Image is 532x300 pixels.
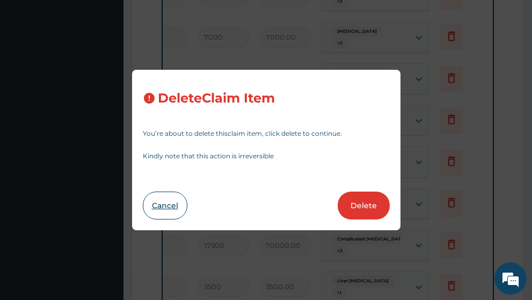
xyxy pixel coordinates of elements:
[158,91,275,106] h3: Delete Claim Item
[143,130,390,137] p: You’re about to delete this claim item , click delete to continue.
[176,5,202,31] div: Minimize live chat window
[143,153,390,159] p: Kindly note that this action is irreversible
[20,54,43,81] img: d_794563401_company_1708531726252_794563401
[338,192,390,219] button: Delete
[5,192,205,230] textarea: Type your message and hit 'Enter'
[56,60,180,74] div: Chat with us now
[62,85,148,193] span: We're online!
[143,192,187,219] button: Cancel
